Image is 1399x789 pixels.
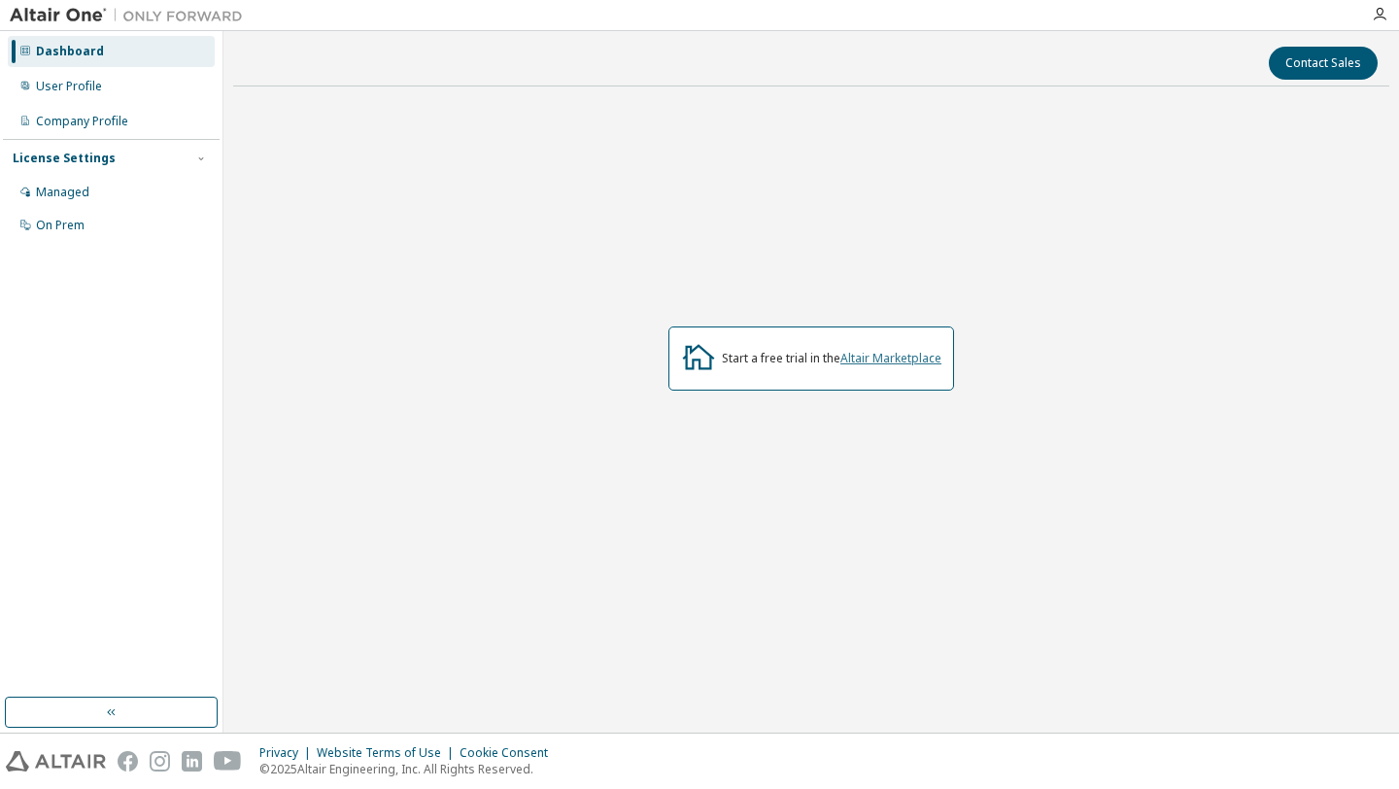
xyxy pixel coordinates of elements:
[36,218,85,233] div: On Prem
[1269,47,1378,80] button: Contact Sales
[722,351,941,366] div: Start a free trial in the
[840,350,941,366] a: Altair Marketplace
[36,185,89,200] div: Managed
[460,745,560,761] div: Cookie Consent
[182,751,202,772] img: linkedin.svg
[214,751,242,772] img: youtube.svg
[36,44,104,59] div: Dashboard
[36,79,102,94] div: User Profile
[259,761,560,777] p: © 2025 Altair Engineering, Inc. All Rights Reserved.
[13,151,116,166] div: License Settings
[150,751,170,772] img: instagram.svg
[317,745,460,761] div: Website Terms of Use
[6,751,106,772] img: altair_logo.svg
[10,6,253,25] img: Altair One
[259,745,317,761] div: Privacy
[118,751,138,772] img: facebook.svg
[36,114,128,129] div: Company Profile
